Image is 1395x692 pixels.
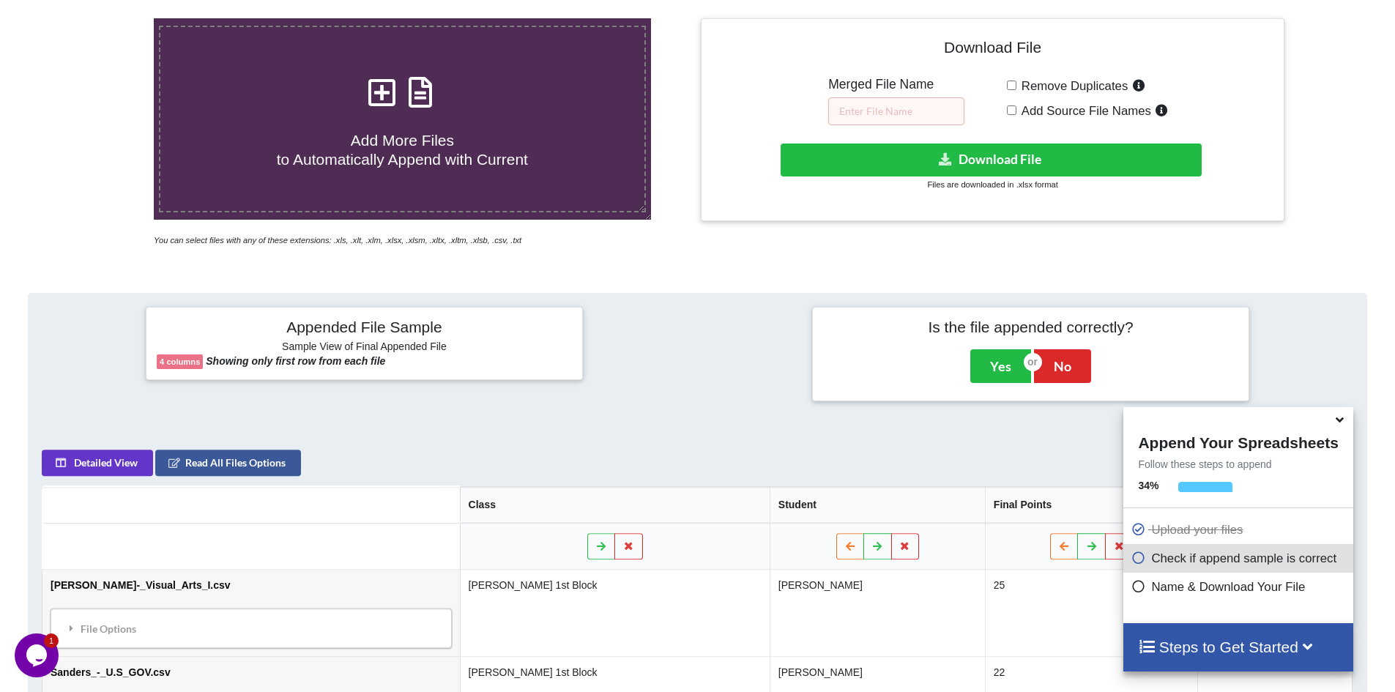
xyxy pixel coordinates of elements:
p: Upload your files [1131,521,1349,539]
input: Enter File Name [828,97,964,125]
span: Add More Files to Automatically Append with Current [277,132,528,167]
th: Final Points [985,487,1198,523]
b: Showing only first row from each file [206,355,385,367]
td: [PERSON_NAME] [770,570,985,656]
h6: Sample View of Final Appended File [157,341,572,355]
h4: Download File [712,29,1273,71]
td: 25 [985,570,1198,656]
h4: Is the file appended correctly? [823,318,1238,336]
p: Check if append sample is correct [1131,549,1349,568]
p: Follow these steps to append [1123,457,1353,472]
button: No [1034,349,1091,383]
h5: Merged File Name [828,77,964,92]
td: [PERSON_NAME] 1st Block [460,570,770,656]
small: Files are downloaded in .xlsx format [927,180,1057,189]
iframe: chat widget [15,633,62,677]
h4: Appended File Sample [157,318,572,338]
b: 4 columns [160,357,200,366]
button: Read All Files Options [155,450,301,476]
div: File Options [55,613,447,644]
b: 34 % [1138,480,1158,491]
button: Detailed View [42,450,153,476]
button: Download File [781,144,1202,176]
th: Class [460,487,770,523]
h4: Steps to Get Started [1138,638,1338,656]
span: Add Source File Names [1016,104,1151,118]
th: Student [770,487,985,523]
h4: Append Your Spreadsheets [1123,430,1353,452]
button: Yes [970,349,1031,383]
td: [PERSON_NAME]-_Visual_Arts_I.csv [42,570,460,656]
p: Name & Download Your File [1131,578,1349,596]
span: Remove Duplicates [1016,79,1128,93]
i: You can select files with any of these extensions: .xls, .xlt, .xlm, .xlsx, .xlsm, .xltx, .xltm, ... [154,236,521,245]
